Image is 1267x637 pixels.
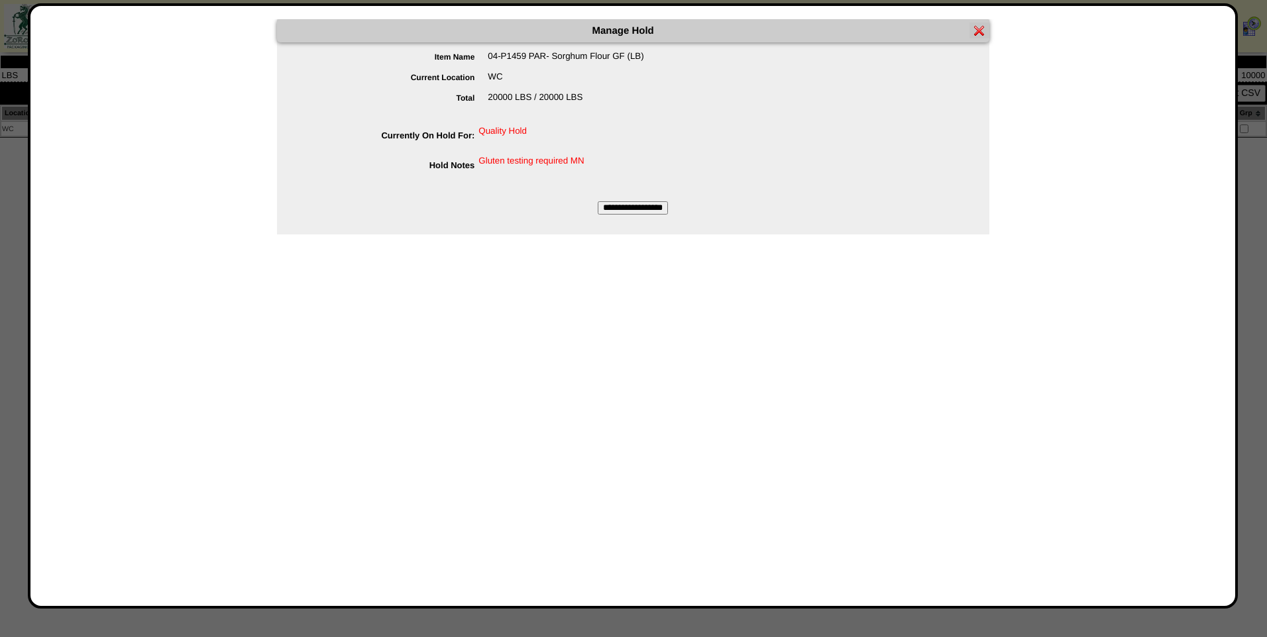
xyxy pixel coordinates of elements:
[303,126,989,146] div: Quality Hold
[303,52,488,62] label: Item Name
[303,72,989,92] div: WC
[303,73,488,82] label: Current Location
[974,25,985,36] img: error.gif
[303,156,989,166] div: Gluten testing required MN
[277,19,989,42] div: Manage Hold
[303,160,479,170] label: Hold Notes
[303,92,989,113] div: 20000 LBS / 20000 LBS
[303,51,989,72] div: 04-P1459 PAR- Sorghum Flour GF (LB)
[303,130,479,140] label: Currently On Hold For:
[303,93,488,103] label: Total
